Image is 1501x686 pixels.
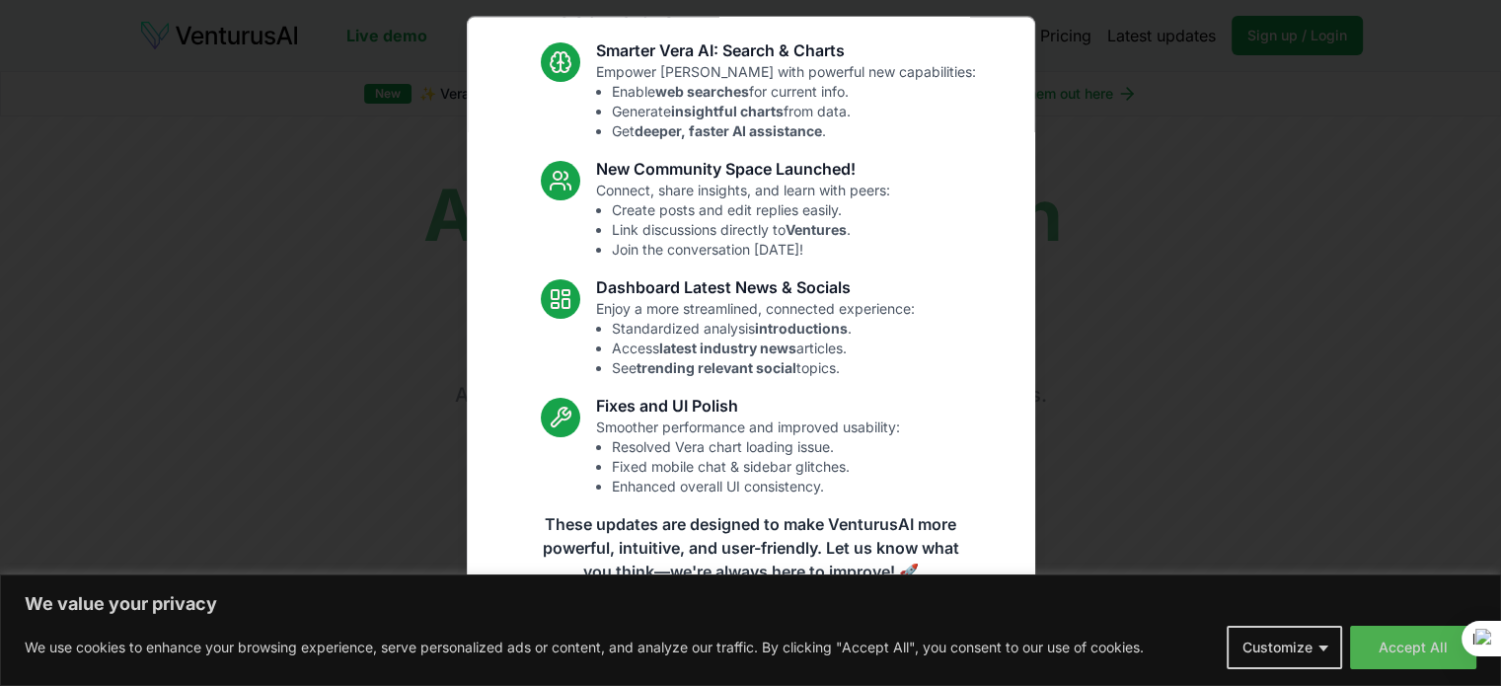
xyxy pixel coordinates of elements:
strong: introductions [755,320,848,337]
li: Enable for current info. [612,82,976,102]
li: Create posts and edit replies easily. [612,200,890,220]
strong: latest industry news [659,340,796,356]
li: Fixed mobile chat & sidebar glitches. [612,457,900,477]
strong: trending relevant social [637,359,796,376]
h3: Fixes and UI Polish [596,394,900,418]
li: Enhanced overall UI consistency. [612,477,900,496]
strong: Ventures [786,221,847,238]
p: Enjoy a more streamlined, connected experience: [596,299,915,378]
strong: web searches [655,83,749,100]
h3: Smarter Vera AI: Search & Charts [596,38,976,62]
strong: insightful charts [671,103,784,119]
li: Standardized analysis . [612,319,915,339]
p: Smoother performance and improved usability: [596,418,900,496]
a: Read the full announcement on our blog! [603,607,899,647]
li: See topics. [612,358,915,378]
li: Join the conversation [DATE]! [612,240,890,260]
p: These updates are designed to make VenturusAI more powerful, intuitive, and user-friendly. Let us... [530,512,972,583]
li: Get . [612,121,976,141]
li: Resolved Vera chart loading issue. [612,437,900,457]
p: Empower [PERSON_NAME] with powerful new capabilities: [596,62,976,141]
strong: deeper, faster AI assistance [635,122,822,139]
h3: Dashboard Latest News & Socials [596,275,915,299]
h3: New Community Space Launched! [596,157,890,181]
p: Connect, share insights, and learn with peers: [596,181,890,260]
li: Link discussions directly to . [612,220,890,240]
li: Access articles. [612,339,915,358]
li: Generate from data. [612,102,976,121]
